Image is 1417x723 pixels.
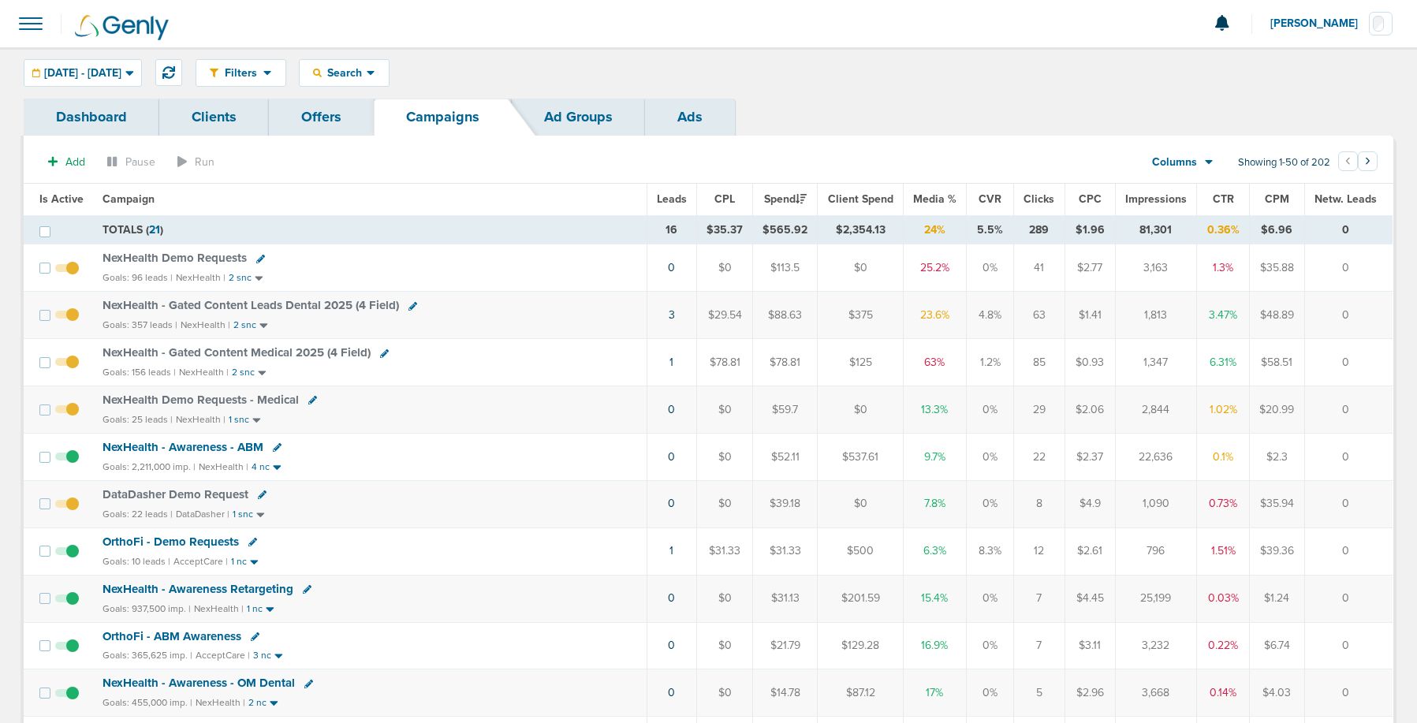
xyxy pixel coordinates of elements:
ul: Pagination [1338,154,1378,173]
td: $0 [818,244,903,292]
td: TOTALS ( ) [93,215,647,244]
td: 9.7% [903,433,966,480]
td: 25.2% [903,244,966,292]
span: CPM [1265,192,1289,206]
td: $0 [818,386,903,434]
td: $2.96 [1065,669,1115,717]
small: Goals: 455,000 imp. | [103,697,192,709]
td: $2.77 [1065,244,1115,292]
td: 2,844 [1115,386,1196,434]
td: 29 [1014,386,1065,434]
span: NexHealth - Awareness - OM Dental [103,676,295,690]
td: $4.9 [1065,480,1115,527]
td: $0 [696,622,752,669]
a: Offers [269,99,374,136]
span: CVR [979,192,1001,206]
td: 0% [967,386,1014,434]
td: 4.8% [967,292,1014,339]
td: $565.92 [753,215,818,244]
small: NexHealth | [194,603,244,614]
small: Goals: 357 leads | [103,319,177,331]
span: Columns [1152,155,1197,170]
small: 1 nc [247,603,263,615]
td: 289 [1014,215,1065,244]
span: NexHealth Demo Requests - Medical [103,393,299,407]
td: $0 [696,575,752,622]
td: 0.73% [1197,480,1250,527]
td: $4.45 [1065,575,1115,622]
td: 0 [1304,386,1393,434]
small: 3 nc [253,650,271,662]
td: $0 [696,244,752,292]
td: $31.33 [696,527,752,575]
a: 3 [669,308,675,322]
a: Ads [645,99,735,136]
td: 3,163 [1115,244,1196,292]
td: $201.59 [818,575,903,622]
td: 24% [903,215,966,244]
span: Spend [764,192,807,206]
td: $500 [818,527,903,575]
td: $0 [696,433,752,480]
td: 0 [1304,244,1393,292]
td: $52.11 [753,433,818,480]
td: 5.5% [967,215,1014,244]
td: 1.2% [967,339,1014,386]
span: 21 [149,223,160,237]
a: Ad Groups [512,99,645,136]
td: $129.28 [818,622,903,669]
span: CTR [1213,192,1234,206]
td: $87.12 [818,669,903,717]
a: Clients [159,99,269,136]
small: AcceptCare | [196,650,250,661]
td: 0 [1304,215,1393,244]
td: 63 [1014,292,1065,339]
td: 8 [1014,480,1065,527]
td: $113.5 [753,244,818,292]
td: 0% [967,669,1014,717]
td: 0.14% [1197,669,1250,717]
td: 22,636 [1115,433,1196,480]
td: $6.74 [1250,622,1304,669]
td: $537.61 [818,433,903,480]
small: DataDasher | [176,509,229,520]
a: 0 [668,497,675,510]
span: Netw. Leads [1314,192,1377,206]
td: 0 [1304,575,1393,622]
small: NexHealth | [199,461,248,472]
td: $2.3 [1250,433,1304,480]
td: 7 [1014,622,1065,669]
td: 0.36% [1197,215,1250,244]
td: 0% [967,244,1014,292]
td: 0% [967,575,1014,622]
td: 6.3% [903,527,966,575]
span: [DATE] - [DATE] [44,68,121,79]
span: OrthoFi - Demo Requests [103,535,239,549]
td: $35.88 [1250,244,1304,292]
small: Goals: 10 leads | [103,556,170,568]
a: 0 [668,591,675,605]
td: 0% [967,433,1014,480]
small: Goals: 156 leads | [103,367,176,378]
small: Goals: 25 leads | [103,414,173,426]
td: $39.18 [753,480,818,527]
td: $0 [696,480,752,527]
td: 0 [1304,433,1393,480]
td: 41 [1014,244,1065,292]
img: Genly [75,15,169,40]
td: 0.1% [1197,433,1250,480]
td: $2.37 [1065,433,1115,480]
td: 0 [1304,527,1393,575]
span: Leads [657,192,687,206]
small: Goals: 937,500 imp. | [103,603,191,615]
td: 23.6% [903,292,966,339]
td: 63% [903,339,966,386]
span: NexHealth - Gated Content Medical 2025 (4 Field) [103,345,371,360]
td: $2.06 [1065,386,1115,434]
td: $78.81 [696,339,752,386]
span: Campaign [103,192,155,206]
span: Add [65,155,85,169]
td: $31.33 [753,527,818,575]
td: $6.96 [1250,215,1304,244]
td: $2.61 [1065,527,1115,575]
